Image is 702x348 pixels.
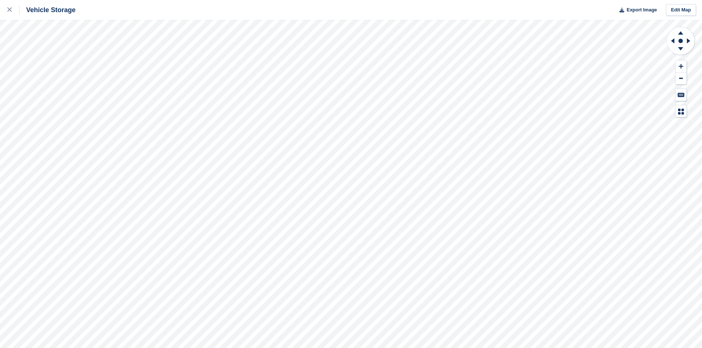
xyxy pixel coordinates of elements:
button: Zoom Out [675,73,687,85]
button: Export Image [615,4,657,16]
button: Keyboard Shortcuts [675,89,687,101]
div: Vehicle Storage [20,6,76,14]
button: Zoom In [675,60,687,73]
button: Map Legend [675,105,687,117]
span: Export Image [626,6,657,14]
a: Edit Map [666,4,696,16]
